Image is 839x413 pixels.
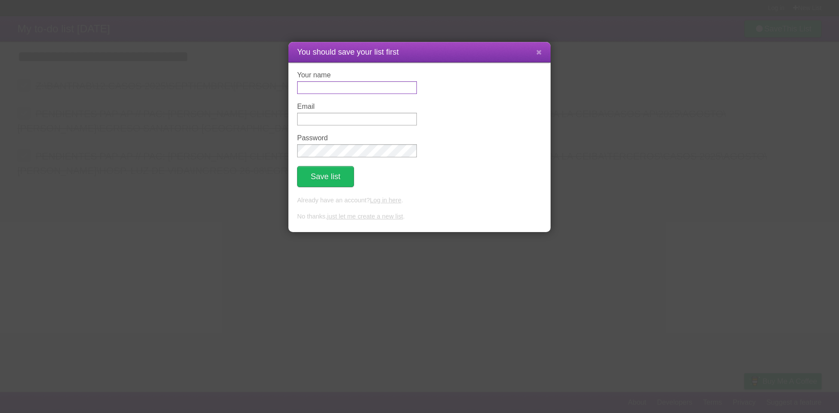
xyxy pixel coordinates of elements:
p: No thanks, . [297,212,542,222]
button: Save list [297,166,354,187]
p: Already have an account? . [297,196,542,205]
a: Log in here [370,197,401,204]
h1: You should save your list first [297,46,542,58]
label: Email [297,103,417,111]
label: Your name [297,71,417,79]
a: just let me create a new list [327,213,403,220]
label: Password [297,134,417,142]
